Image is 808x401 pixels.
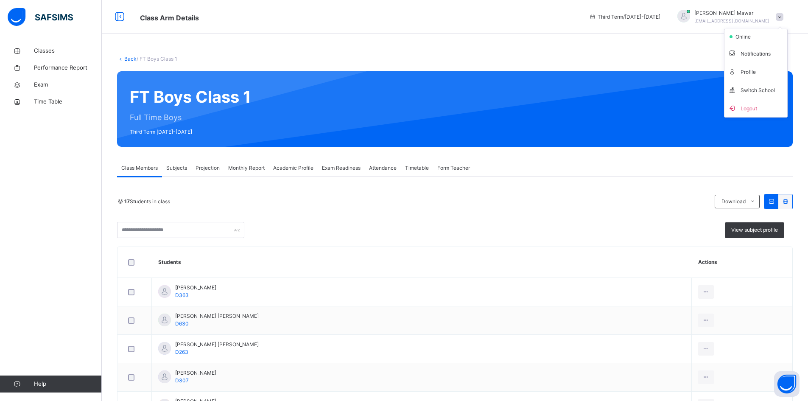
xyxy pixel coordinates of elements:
span: session/term information [589,13,660,21]
span: Logout [728,102,784,114]
span: Switch School [728,84,784,95]
span: D363 [175,292,189,298]
span: Timetable [405,164,429,172]
span: View subject profile [731,226,778,234]
span: Performance Report [34,64,102,72]
span: Form Teacher [437,164,470,172]
span: Exam [34,81,102,89]
li: dropdown-list-item-null-2 [724,29,787,44]
span: Time Table [34,98,102,106]
span: [EMAIL_ADDRESS][DOMAIN_NAME] [694,18,769,23]
span: Exam Readiness [322,164,361,172]
span: Class Arm Details [140,14,199,22]
span: [PERSON_NAME] [175,369,216,377]
a: Back [124,56,137,62]
span: [PERSON_NAME] Mawar [694,9,769,17]
th: Actions [692,247,793,278]
span: [PERSON_NAME] [PERSON_NAME] [175,312,259,320]
span: Help [34,380,101,388]
span: Projection [196,164,220,172]
span: D263 [175,349,188,355]
button: Open asap [774,371,800,397]
li: dropdown-list-item-text-3 [724,44,787,62]
span: [PERSON_NAME] [175,284,216,292]
img: safsims [8,8,73,26]
span: / FT Boys Class 1 [137,56,177,62]
span: Class Members [121,164,158,172]
span: D630 [175,320,189,327]
span: Attendance [369,164,397,172]
span: [PERSON_NAME] [PERSON_NAME] [175,341,259,348]
span: Classes [34,47,102,55]
span: online [735,33,756,41]
li: dropdown-list-item-buttom-7 [724,99,787,117]
span: Students in class [124,198,170,205]
b: 17 [124,198,130,205]
span: Academic Profile [273,164,313,172]
span: Subjects [166,164,187,172]
span: Monthly Report [228,164,265,172]
div: Hafiz AbdullahMawar [669,9,788,25]
span: Profile [728,66,784,77]
li: dropdown-list-item-text-4 [724,62,787,81]
li: dropdown-list-item-text-5 [724,81,787,99]
span: Notifications [728,48,784,59]
span: D307 [175,377,189,384]
span: Download [721,198,746,205]
th: Students [152,247,692,278]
